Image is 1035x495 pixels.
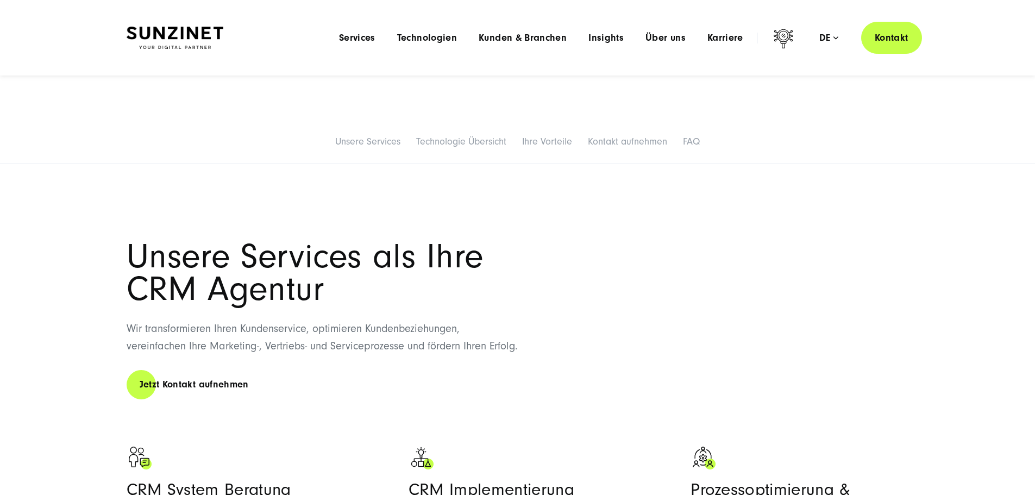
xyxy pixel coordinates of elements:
a: Karriere [707,33,743,43]
div: de [819,33,838,43]
a: Unsere Services [335,136,400,147]
a: Kontakt [861,22,922,54]
img: Symbol welches drei Personen zeigt und in der Mitte ein Zahnrad als Zeichen für Zusammenarbeit - ... [691,444,718,472]
img: Full-Service CRM Agentur SUNZINET - Ein Dreieck, ein Viereck und ein Kreis sind unter einer Glühb... [409,444,436,472]
a: Technologie Übersicht [416,136,506,147]
a: Technologien [397,33,457,43]
a: Über uns [645,33,686,43]
a: Services [339,33,375,43]
a: Kunden & Branchen [479,33,567,43]
a: Insights [588,33,624,43]
img: SUNZINET Full Service Digital Agentur [127,27,223,49]
h2: Unsere Services als Ihre CRM Agentur [127,240,518,306]
a: Ihre Vorteile [522,136,572,147]
a: Jetzt Kontakt aufnehmen [127,369,262,400]
a: FAQ [683,136,700,147]
p: Wir transformieren Ihren Kundenservice, optimieren Kundenbeziehungen, vereinfachen Ihre Marketing... [127,320,518,355]
img: Ein Symbol welches zwei Personen zeigt die sich miteinander unterhalten als Zeichen für Kommunika... [127,444,154,472]
a: Kontakt aufnehmen [588,136,667,147]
